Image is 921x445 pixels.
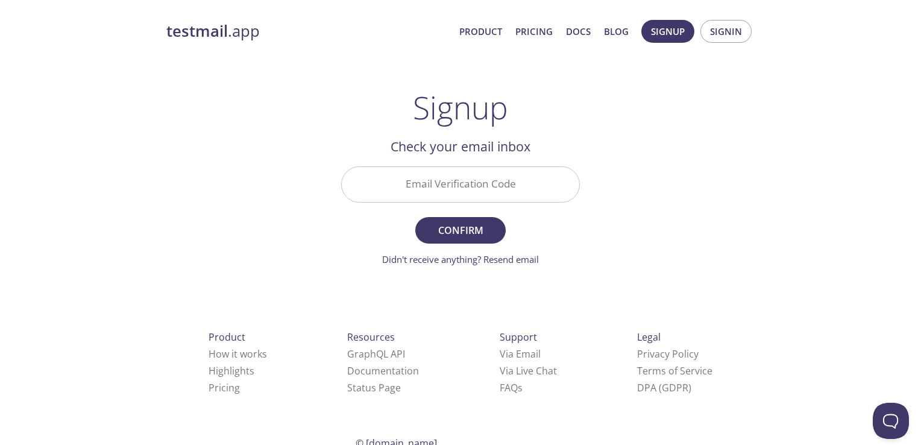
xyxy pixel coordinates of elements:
a: Product [459,24,502,39]
a: Pricing [209,381,240,394]
button: Confirm [415,217,506,244]
span: Signup [651,24,685,39]
a: Docs [566,24,591,39]
a: Status Page [347,381,401,394]
a: DPA (GDPR) [637,381,691,394]
a: testmail.app [166,21,450,42]
button: Signin [700,20,752,43]
a: Highlights [209,364,254,377]
h1: Signup [413,89,508,125]
span: Resources [347,330,395,344]
a: How it works [209,347,267,361]
span: Legal [637,330,661,344]
a: GraphQL API [347,347,405,361]
h2: Check your email inbox [341,136,580,157]
button: Signup [641,20,694,43]
span: Product [209,330,245,344]
iframe: Help Scout Beacon - Open [873,403,909,439]
span: Confirm [429,222,492,239]
a: Terms of Service [637,364,712,377]
a: Via Email [500,347,541,361]
span: s [518,381,523,394]
strong: testmail [166,21,228,42]
a: Via Live Chat [500,364,557,377]
a: FAQ [500,381,523,394]
a: Documentation [347,364,419,377]
span: Signin [710,24,742,39]
a: Pricing [515,24,553,39]
a: Didn't receive anything? Resend email [382,253,539,265]
span: Support [500,330,537,344]
a: Privacy Policy [637,347,699,361]
a: Blog [604,24,629,39]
